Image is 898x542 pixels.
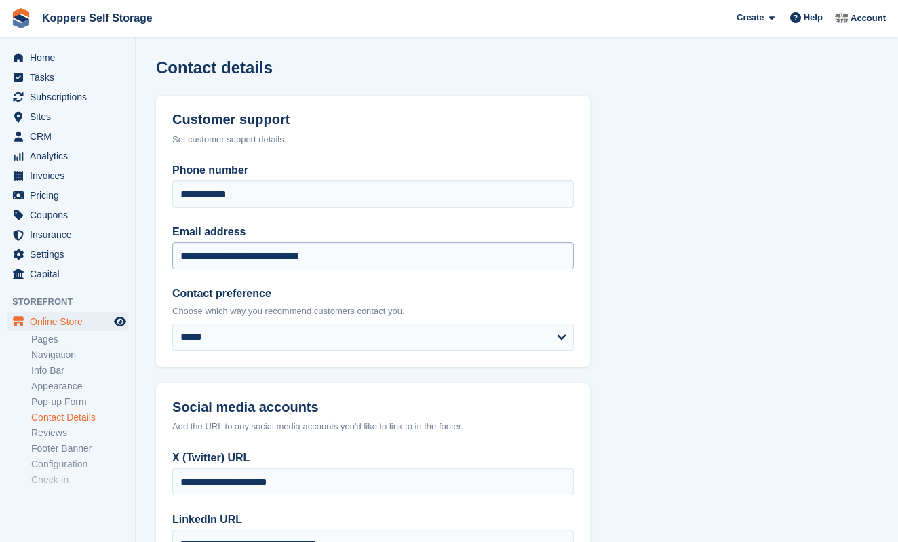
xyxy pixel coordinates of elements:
span: Pricing [30,186,111,205]
a: menu [7,312,128,331]
a: Koppers Self Storage [37,7,158,29]
span: CRM [30,127,111,146]
span: Insurance [30,225,111,244]
a: menu [7,186,128,205]
p: Choose which way you recommend customers contact you. [172,305,574,318]
a: Configuration [31,458,128,471]
span: Invoices [30,166,111,185]
label: Contact preference [172,286,574,302]
span: Create [737,11,764,24]
div: Set customer support details. [172,133,574,147]
h2: Customer support [172,112,574,128]
a: Info Bar [31,364,128,377]
a: Navigation [31,349,128,362]
span: Account [851,12,886,25]
span: Help [804,11,823,24]
span: Tasks [30,68,111,87]
label: X (Twitter) URL [172,450,574,466]
h1: Contact details [156,58,273,77]
label: LinkedIn URL [172,511,574,528]
a: menu [7,166,128,185]
span: Coupons [30,206,111,225]
a: Pop-up Form [31,395,128,408]
a: Reviews [31,427,128,440]
a: menu [7,68,128,87]
a: menu [7,127,128,146]
span: Online Store [30,312,111,331]
a: menu [7,147,128,166]
a: menu [7,206,128,225]
img: Frazer McFadden [835,11,848,24]
img: stora-icon-8386f47178a22dfd0bd8f6a31ec36ba5ce8667c1dd55bd0f319d3a0aa187defe.svg [11,8,31,28]
a: Preview store [112,313,128,330]
a: menu [7,88,128,107]
label: Email address [172,224,574,240]
a: menu [7,265,128,284]
a: menu [7,107,128,126]
label: Phone number [172,162,574,178]
span: Subscriptions [30,88,111,107]
a: menu [7,245,128,264]
div: Add the URL to any social media accounts you'd like to link to in the footer. [172,420,574,433]
span: Analytics [30,147,111,166]
a: menu [7,48,128,67]
span: Settings [30,245,111,264]
a: Pages [31,333,128,346]
span: Sites [30,107,111,126]
a: Check-in [31,473,128,486]
a: menu [7,225,128,244]
span: Capital [30,265,111,284]
span: Home [30,48,111,67]
h2: Social media accounts [172,400,574,415]
a: Footer Banner [31,442,128,455]
a: Contact Details [31,411,128,424]
a: Appearance [31,380,128,393]
span: Storefront [12,295,135,309]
